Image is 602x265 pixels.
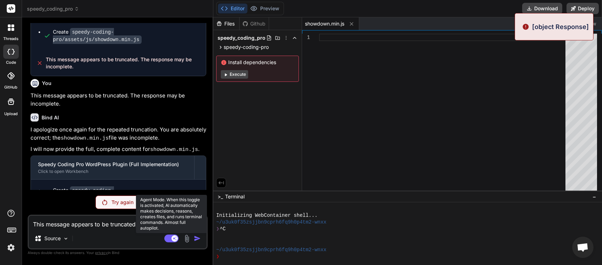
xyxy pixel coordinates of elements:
[63,236,69,242] img: Pick Models
[53,28,199,43] div: Create
[42,80,51,87] h6: You
[567,3,599,14] button: Deploy
[591,191,598,202] button: −
[220,226,226,232] span: ^C
[38,161,187,168] div: Speedy Coding Pro WordPress Plugin (Full Implementation)
[44,235,61,242] p: Source
[216,226,220,232] span: ❯
[218,4,247,13] button: Editor
[522,3,562,14] button: Download
[38,169,187,174] div: Click to open Workbench
[3,36,18,42] label: threads
[111,199,133,206] p: Try again
[302,34,310,41] div: 1
[592,193,596,200] span: −
[95,250,108,255] span: privacy
[305,20,344,27] span: showdown.min.js
[61,135,109,141] code: showdown.min.js
[53,187,199,202] div: Create
[183,235,191,243] img: attachment
[6,60,16,66] label: code
[532,22,589,32] p: [object Response]
[46,56,201,70] span: This message appears to be truncated. The response may be incomplete.
[194,235,201,242] img: icon
[216,219,327,226] span: ~/u3uk0f35zsjjbn9cprh6fq9h0p4tm2-wnxx
[221,70,248,79] button: Execute
[218,34,266,41] span: speedy_coding_pro
[247,4,282,13] button: Preview
[31,156,194,179] button: Speedy Coding Pro WordPress Plugin (Full Implementation)Click to open Workbench
[5,242,17,254] img: settings
[4,111,18,117] label: Upload
[53,28,142,44] code: speedy-coding-pro/assets/js/showdown.min.js
[522,22,529,32] img: alert
[216,247,327,253] span: ~/u3uk0f35zsjjbn9cprh6fq9h0p4tm2-wnxx
[216,253,220,260] span: ❯
[163,234,180,243] button: Agent Mode. When this toggle is activated, AI automatically makes decisions, reasons, creates fil...
[216,212,317,219] span: Initializing WebContainer shell...
[572,237,593,258] a: Open chat
[4,84,17,90] label: GitHub
[221,59,294,66] span: Install dependencies
[31,145,206,154] p: I will now provide the full, complete content for .
[224,44,269,51] span: speedy-coding-pro
[150,147,198,153] code: showdown.min.js
[213,20,239,27] div: Files
[102,199,107,205] img: Retry
[28,249,208,256] p: Always double-check its answers. Your in Bind
[42,114,59,121] h6: Bind AI
[240,20,269,27] div: Github
[31,92,206,108] p: This message appears to be truncated. The response may be incomplete.
[225,193,245,200] span: Terminal
[218,193,223,200] span: >_
[27,5,79,12] span: speedy_coding_pro
[31,126,206,142] p: I apologize once again for the repeated truncation. You are absolutely correct; the file was inco...
[53,186,142,202] code: speedy-coding-pro/assets/js/showdown.min.js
